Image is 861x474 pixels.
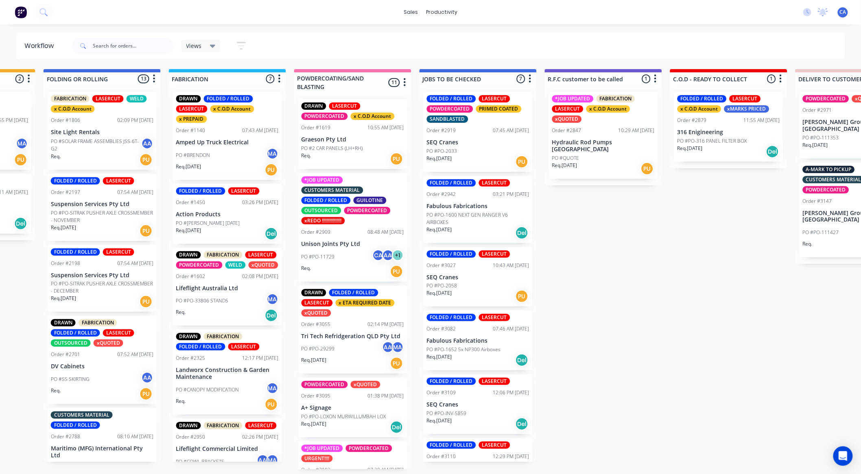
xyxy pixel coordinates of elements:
div: xMARKS PRICED [724,105,769,113]
div: Open Intercom Messenger [833,446,853,466]
p: SEQ Cranes [427,274,529,281]
div: Order #2950 [176,433,205,441]
div: Del [265,227,278,240]
div: Order #1450 [176,199,205,206]
input: Search for orders... [93,38,173,54]
p: Req. [51,153,61,160]
div: LASERCUT [245,251,277,259]
div: Order #2879 [677,117,707,124]
p: Req. [DATE] [51,224,76,231]
div: x C.O.D Account [586,105,630,113]
div: PU [265,163,278,176]
div: sales [400,6,422,18]
div: FOLDED / ROLLEDLASERCUTOrder #310912:06 PM [DATE]SEQ CranesPO #PO-INV-5859Req.[DATE]Del [424,374,533,434]
p: PO #PO-SITRAK PUSHER AXLE CROSSMEMBER - DECEMBER [51,280,153,295]
div: FOLDED / ROLLED [427,179,476,187]
div: 10:29 AM [DATE] [618,127,655,134]
div: Order #2198 [51,260,80,267]
p: PO #PO-LOXON MURWILLUMBAH LOX [302,413,386,420]
div: Order #3082 [427,325,456,333]
div: Del [390,421,403,434]
p: Lifeflight Commercial Limited [176,446,279,452]
div: *JOB UPDATEDCUSTOMERS MATERIALFOLDED / ROLLEDGUILOTINEOUTSOURCEDPOWDERCOATEDxREDO !!!!!!!!!!!!!!!... [298,173,407,282]
div: MA [267,293,279,305]
div: DRAWN [176,422,201,429]
div: POWDERCOATED [803,186,849,194]
div: Del [516,226,529,239]
p: PO #2 CAR PANELS (LH+RH) [302,145,363,152]
div: DRAWNLASERCUTPOWDERCOATEDx C.O.D AccountOrder #161910:55 AM [DATE]Graeson Pty LtdPO #2 CAR PANELS... [298,99,407,169]
div: DRAWNFOLDED / ROLLEDLASERCUTx ETA REQUIRED DATExQUOTEDOrder #305502:14 PM [DATE]Tri Tech Refridge... [298,286,407,374]
div: 02:08 PM [DATE] [243,273,279,280]
div: FOLDED / ROLLED [176,343,225,350]
span: Views [186,41,202,50]
div: PU [516,155,529,168]
div: *JOB UPDATED [302,445,343,452]
div: POWDERCOATED [302,113,348,120]
div: 02:09 PM [DATE] [117,117,153,124]
div: LASERCUT [228,343,260,350]
div: URGENT!!!! [302,455,333,462]
div: LASERCUT [479,378,510,385]
p: PO #PO-11729 [302,253,335,261]
div: LASERCUT [479,179,510,187]
div: FOLDED / ROLLEDLASERCUTPOWDERCOATEDPRIMED COATEDSANDBLASTEDOrder #291907:45 AM [DATE]SEQ CranesPO... [424,92,533,172]
p: Req. [DATE] [552,162,577,169]
div: xQUOTED [249,261,278,269]
p: Req. [51,387,61,394]
div: Workflow [24,41,58,51]
div: FOLDED / ROLLED [176,187,225,195]
p: Suspension Services Pty Ltd [51,272,153,279]
p: Hydraulic Rod Pumps [GEOGRAPHIC_DATA] [552,139,655,153]
img: Factory [15,6,27,18]
div: FOLDED / ROLLEDLASERCUTOrder #294203:21 PM [DATE]Fabulous FabricationsPO #PO-1600 NEXT GEN RANGER... [424,176,533,243]
p: PO #PO-111427 [803,229,839,236]
p: PO #SOLAR FRAME ASSEMBLIES JSS-6T-G2 [51,138,141,152]
div: xREDO !!!!!!!!!!!!!!!! [302,217,345,224]
div: Order #1140 [176,127,205,134]
div: OUTSOURCED [302,207,341,214]
div: MA [267,382,279,394]
div: MA [267,454,279,466]
div: 03:26 PM [DATE] [243,199,279,206]
div: Order #1619 [302,124,331,131]
div: LASERCUT [228,187,260,195]
div: LASERCUT [329,102,361,110]
div: PU [140,387,153,400]
p: PO #COWL BRACKETS [176,458,225,465]
div: Order #3147 [803,198,832,205]
div: FOLDED / ROLLED [51,248,100,256]
p: PO #QUOTE [552,154,579,162]
div: FOLDED / ROLLED [427,250,476,258]
p: SEQ Cranes [427,139,529,146]
p: Req. [176,398,186,405]
div: AA [382,341,394,353]
div: 12:17 PM [DATE] [243,354,279,362]
div: LASERCUT [176,105,208,113]
div: MA [16,137,28,150]
div: PU [140,295,153,308]
div: FABRICATION [51,95,90,102]
div: Order #3110 [427,453,456,460]
div: PU [265,398,278,411]
p: Req. [DATE] [176,163,201,170]
div: FOLDED / ROLLEDLASERCUTOrder #302710:43 AM [DATE]SEQ CranesPO #PO-2058Req.[DATE]PU [424,247,533,307]
div: POWDERCOATED [176,261,223,269]
p: Req. [DATE] [803,141,828,149]
div: CUSTOMERS MATERIAL [302,187,363,194]
div: Order #3055 [302,321,331,328]
div: x C.O.D Account [51,105,95,113]
div: Order #2909 [302,228,331,236]
div: OUTSOURCED [51,339,91,347]
p: PO #PO-1652 5x NP300 Airboxes [427,346,501,353]
div: 07:52 AM [DATE] [117,351,153,358]
div: CA [372,249,385,261]
div: Order #2847 [552,127,581,134]
div: GUILOTINE [354,197,387,204]
p: PO #PO-111353 [803,134,839,141]
div: DRAWN [51,319,76,326]
div: FABRICATION [204,251,243,259]
div: DRAWN [176,333,201,340]
div: FABRICATION [597,95,635,102]
p: Req. [302,265,311,272]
